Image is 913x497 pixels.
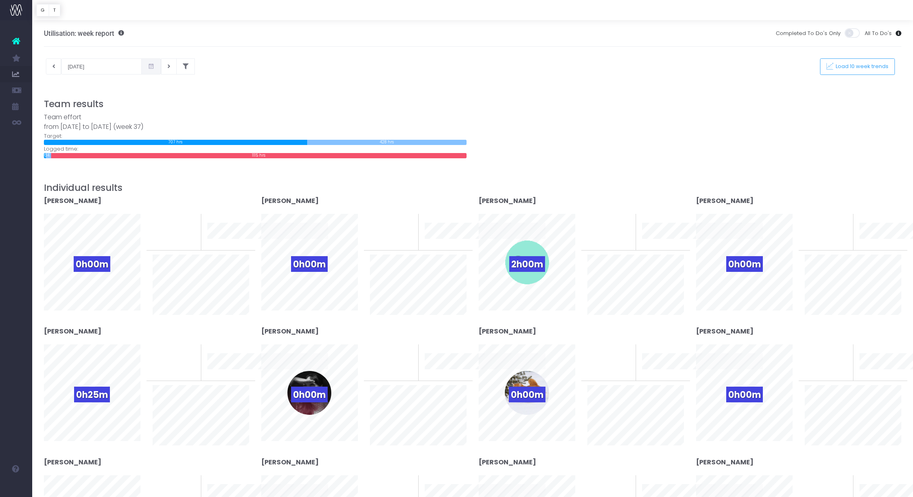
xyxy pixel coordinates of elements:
[834,344,847,358] span: 0%
[616,475,630,489] span: 0%
[207,241,244,249] span: 10 week trend
[44,29,124,37] h3: Utilisation: week report
[261,196,319,205] strong: [PERSON_NAME]
[425,241,461,249] span: 10 week trend
[182,475,195,489] span: 0%
[153,227,186,235] span: To last week
[834,475,847,489] span: 0%
[820,58,895,75] button: Load 10 week trends
[696,327,754,336] strong: [PERSON_NAME]
[726,256,763,272] span: 0h00m
[74,387,110,402] span: 0h25m
[291,256,328,272] span: 0h00m
[859,241,896,249] span: 10 week trend
[805,358,838,366] span: To last week
[805,227,838,235] span: To last week
[74,256,110,272] span: 0h00m
[44,99,902,110] h3: Team results
[370,358,403,366] span: To last week
[44,140,307,145] div: 707 hrs
[642,372,678,380] span: 10 week trend
[370,489,403,497] span: To last week
[479,327,536,336] strong: [PERSON_NAME]
[479,196,536,205] strong: [PERSON_NAME]
[509,256,545,272] span: 2h00m
[44,458,101,467] strong: [PERSON_NAME]
[51,153,467,158] div: 1115 hrs
[261,458,319,467] strong: [PERSON_NAME]
[38,112,473,158] div: Target: Logged time:
[36,4,49,17] button: G
[44,153,46,158] div: 6 hrs
[44,327,101,336] strong: [PERSON_NAME]
[10,481,22,493] img: images/default_profile_image.png
[307,140,467,145] div: 428 hrs
[207,372,244,380] span: 10 week trend
[587,227,620,235] span: To last week
[425,372,461,380] span: 10 week trend
[696,458,754,467] strong: [PERSON_NAME]
[399,475,412,489] span: 0%
[587,489,620,497] span: To last week
[616,344,630,358] span: 0%
[833,63,889,70] span: Load 10 week trends
[399,344,412,358] span: 0%
[834,214,847,227] span: 0%
[44,112,467,132] div: Team effort from [DATE] to [DATE] (week 37)
[805,489,838,497] span: To last week
[153,489,186,497] span: To last week
[616,214,630,227] span: 0%
[865,29,892,37] span: All To Do's
[776,29,841,37] span: Completed To Do's Only
[261,327,319,336] strong: [PERSON_NAME]
[696,196,754,205] strong: [PERSON_NAME]
[182,344,195,358] span: 0%
[153,358,186,366] span: To last week
[182,214,195,227] span: 0%
[44,196,101,205] strong: [PERSON_NAME]
[726,387,763,402] span: 0h00m
[859,372,896,380] span: 10 week trend
[642,241,678,249] span: 10 week trend
[370,227,403,235] span: To last week
[291,387,328,402] span: 0h00m
[587,358,620,366] span: To last week
[44,182,902,193] h3: Individual results
[46,153,51,158] div: 14 hrs
[509,387,545,402] span: 0h00m
[49,4,60,17] button: T
[36,4,60,17] div: Vertical button group
[399,214,412,227] span: 0%
[479,458,536,467] strong: [PERSON_NAME]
